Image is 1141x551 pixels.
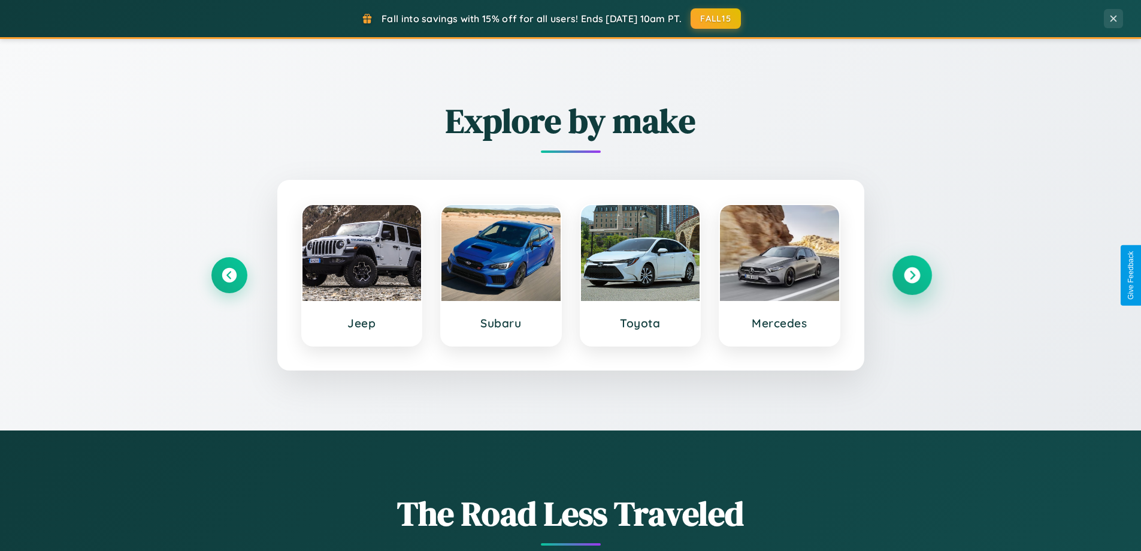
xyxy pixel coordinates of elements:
[453,316,549,330] h3: Subaru
[211,490,930,537] h1: The Road Less Traveled
[211,98,930,144] h2: Explore by make
[691,8,741,29] button: FALL15
[314,316,410,330] h3: Jeep
[382,13,682,25] span: Fall into savings with 15% off for all users! Ends [DATE] 10am PT.
[593,316,688,330] h3: Toyota
[732,316,827,330] h3: Mercedes
[1127,251,1135,300] div: Give Feedback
